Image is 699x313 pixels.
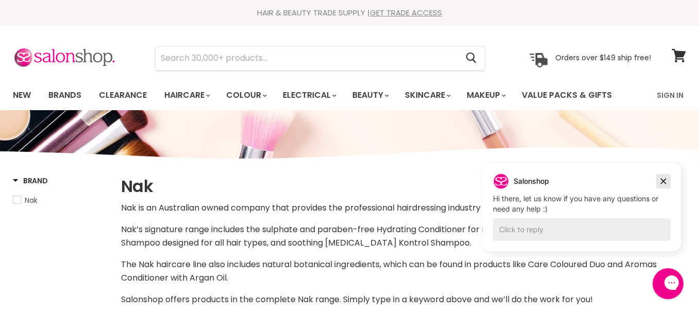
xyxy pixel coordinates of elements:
[5,80,635,110] ul: Main menu
[397,84,457,106] a: Skincare
[121,258,686,285] p: The Nak haircare line also includes natural botanical ingredients, which can be found in products...
[41,84,89,106] a: Brands
[155,46,485,71] form: Product
[156,46,457,70] input: Search
[121,201,686,215] p: Nak is an Australian owned company that provides the professional hairdressing industry with qual...
[13,195,108,206] a: Nak
[5,84,39,106] a: New
[218,84,273,106] a: Colour
[121,223,686,250] p: Nak’s signature range includes the sulphate and paraben-free Hydrating Conditioner for normal and...
[459,84,512,106] a: Makeup
[647,265,689,303] iframe: Gorgias live chat messenger
[651,84,690,106] a: Sign In
[91,84,155,106] a: Clearance
[275,84,343,106] a: Electrical
[25,195,38,205] span: Nak
[13,176,48,186] h3: Brand
[345,84,395,106] a: Beauty
[514,84,620,106] a: Value Packs & Gifts
[457,46,485,70] button: Search
[475,161,689,267] iframe: Gorgias live chat campaigns
[121,176,686,197] h1: Nak
[121,293,686,306] p: Salonshop offers products in the complete Nak range. Simply type in a keyword above and we’ll do ...
[157,84,216,106] a: Haircare
[370,7,442,18] a: GET TRADE ACCESS
[555,53,651,62] p: Orders over $149 ship free!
